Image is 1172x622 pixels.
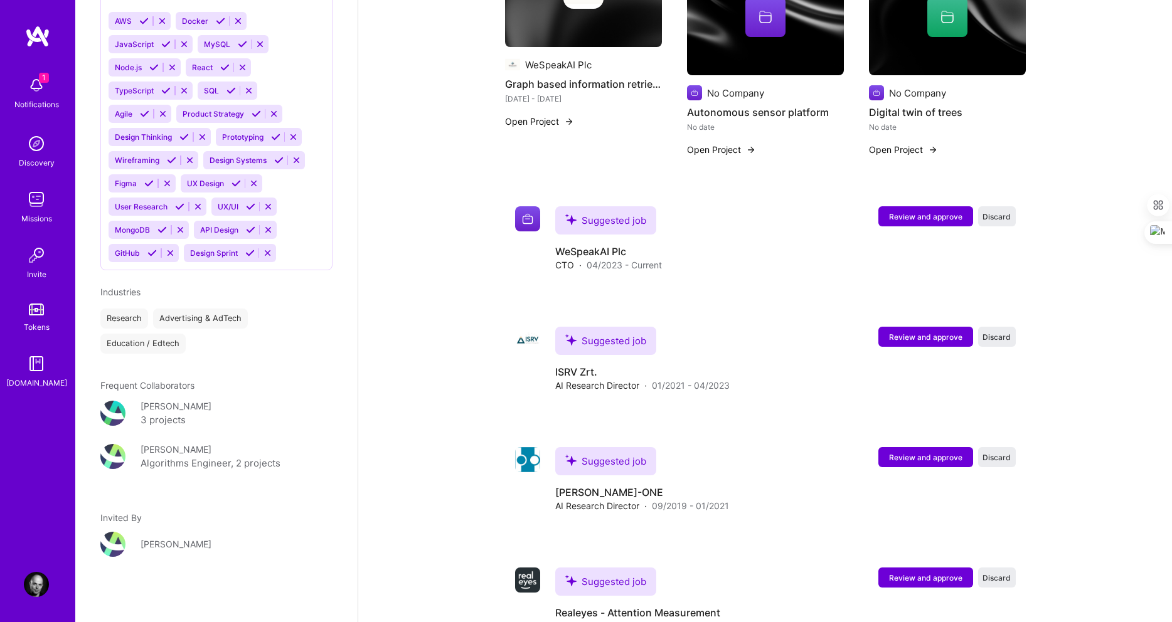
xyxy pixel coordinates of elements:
[707,87,764,100] div: No Company
[21,212,52,225] div: Missions
[141,443,211,456] div: [PERSON_NAME]
[226,86,236,95] i: Accept
[198,132,207,142] i: Reject
[644,379,647,392] span: ·
[100,443,333,471] a: User Avatar[PERSON_NAME]Algorithms Engineer, 2 projects
[246,225,255,235] i: Accept
[555,365,730,379] h4: ISRV Zrt.
[878,327,973,347] button: Review and approve
[39,73,49,83] span: 1
[141,456,280,471] div: Algorithms Engineer, 2 projects
[564,117,574,127] img: arrow-right
[889,332,962,342] span: Review and approve
[24,73,49,98] img: bell
[115,16,132,26] span: AWS
[115,63,142,72] span: Node.js
[978,327,1016,347] button: Discard
[185,155,194,165] i: Reject
[565,334,577,345] i: icon SuggestedTeams
[289,132,298,142] i: Reject
[115,132,172,142] span: Design Thinking
[555,245,662,258] h4: WeSpeakAI Plc
[233,16,243,26] i: Reject
[216,16,225,26] i: Accept
[878,447,973,467] button: Review and approve
[182,16,208,26] span: Docker
[869,85,884,100] img: Company logo
[139,16,149,26] i: Accept
[115,40,154,49] span: JavaScript
[869,120,1026,134] div: No date
[24,320,50,334] div: Tokens
[505,76,662,92] h4: Graph based information retrieval for hidden path discovery
[157,225,167,235] i: Accept
[192,63,213,72] span: React
[179,132,189,142] i: Accept
[176,225,185,235] i: Reject
[14,98,59,111] div: Notifications
[24,131,49,156] img: discovery
[115,86,154,95] span: TypeScript
[24,351,49,376] img: guide book
[25,25,50,48] img: logo
[555,485,729,499] h4: [PERSON_NAME]-ONE
[983,332,1011,342] span: Discard
[246,202,255,211] i: Accept
[158,109,168,119] i: Reject
[652,499,729,512] span: 09/2019 - 01/2021
[889,211,962,222] span: Review and approve
[687,104,844,120] h4: Autonomous sensor platform
[115,109,132,119] span: Agile
[210,155,267,165] span: Design Systems
[220,63,230,72] i: Accept
[555,258,574,271] span: CTO
[271,132,280,142] i: Accept
[249,179,258,188] i: Reject
[204,40,230,49] span: MySQL
[141,537,211,551] div: [PERSON_NAME]
[978,447,1016,467] button: Discard
[978,206,1016,226] button: Discard
[555,379,639,392] span: AI Research Director
[6,376,67,389] div: [DOMAIN_NAME]
[687,85,702,100] img: Company logo
[889,87,946,100] div: No Company
[579,258,582,271] span: ·
[746,145,756,155] img: arrow-right
[555,327,656,355] div: Suggested job
[889,452,962,463] span: Review and approve
[244,86,253,95] i: Reject
[200,225,238,235] span: API Design
[555,567,656,596] div: Suggested job
[222,132,264,142] span: Prototyping
[515,447,540,472] img: Company logo
[525,58,592,71] div: WeSpeakAI Plc
[100,401,125,426] img: User Avatar
[928,145,938,155] img: arrow-right
[555,206,656,235] div: Suggested job
[889,572,962,583] span: Review and approve
[555,447,656,475] div: Suggested job
[204,86,219,95] span: SQL
[218,202,238,211] span: UX/UI
[515,567,540,593] img: Company logo
[245,248,255,258] i: Accept
[115,202,168,211] span: User Research
[140,109,149,119] i: Accept
[100,532,333,557] a: User Avatar[PERSON_NAME]
[687,143,756,156] button: Open Project
[166,248,175,258] i: Reject
[555,499,639,512] span: AI Research Director
[100,380,194,391] span: Frequent Collaborators
[179,86,189,95] i: Reject
[263,248,272,258] i: Reject
[238,40,247,49] i: Accept
[515,327,540,352] img: Company logo
[183,109,244,119] span: Product Strategy
[100,399,333,428] a: User Avatar[PERSON_NAME]3 projects
[29,303,44,315] img: tokens
[141,399,211,413] div: [PERSON_NAME]
[255,40,265,49] i: Reject
[565,214,577,225] i: icon SuggestedTeams
[24,572,49,597] img: User Avatar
